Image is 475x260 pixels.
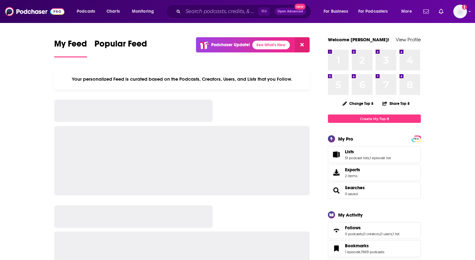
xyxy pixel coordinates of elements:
a: 1 list [393,232,399,236]
span: Monitoring [132,7,154,16]
span: Follows [345,225,361,231]
span: 2 items [345,174,360,178]
a: PRO [412,136,420,141]
span: Popular Feed [94,38,147,53]
span: Follows [328,222,421,239]
button: open menu [397,7,420,16]
div: Your personalized Feed is curated based on the Podcasts, Creators, Users, and Lists that you Follow. [54,69,310,90]
span: Exports [330,168,342,177]
span: Logged in as Mark.Hayward [453,5,467,18]
a: My Feed [54,38,87,57]
a: 1969 podcasts [361,250,384,254]
a: Bookmarks [345,243,384,249]
button: Share Top 8 [382,97,410,110]
a: Searches [330,186,342,195]
span: Bookmarks [345,243,369,249]
span: My Feed [54,38,87,53]
a: Follows [330,226,342,235]
a: 1 episode [345,250,360,254]
span: Searches [328,182,421,199]
svg: Add a profile image [462,5,467,10]
span: Open Advanced [277,10,303,13]
button: open menu [128,7,162,16]
span: Bookmarks [328,240,421,257]
span: Exports [345,167,360,173]
span: New [294,4,306,10]
a: Lists [330,150,342,159]
span: For Podcasters [358,7,388,16]
a: Searches [345,185,365,191]
div: My Pro [338,136,353,142]
a: Charts [102,7,124,16]
input: Search podcasts, credits, & more... [183,7,258,16]
a: Bookmarks [330,244,342,253]
a: See What's New [252,41,290,49]
a: 51 podcast lists [345,156,369,160]
a: Show notifications dropdown [421,6,431,17]
p: Podchaser Update! [211,42,250,47]
button: Show profile menu [453,5,467,18]
span: , [369,156,370,160]
a: Follows [345,225,399,231]
span: More [401,7,412,16]
a: 0 users [380,232,392,236]
span: Lists [328,146,421,163]
a: Lists [345,149,391,155]
span: For Business [324,7,348,16]
span: , [363,232,363,236]
span: Lists [345,149,354,155]
div: Search podcasts, credits, & more... [172,4,317,19]
a: 0 creators [363,232,380,236]
a: Show notifications dropdown [436,6,446,17]
button: Change Top 8 [339,100,377,107]
img: Podchaser - Follow, Share and Rate Podcasts [5,6,64,17]
a: Popular Feed [94,38,147,57]
button: Open AdvancedNew [275,8,306,15]
a: Exports [328,164,421,181]
button: open menu [319,7,356,16]
span: ⌘ K [258,7,270,16]
a: 1 episode list [370,156,391,160]
button: open menu [72,7,103,16]
span: Podcasts [77,7,95,16]
div: My Activity [338,212,363,218]
a: Welcome [PERSON_NAME]! [328,37,389,43]
a: 0 saved [345,192,358,196]
button: open menu [354,7,397,16]
span: Charts [107,7,120,16]
span: , [380,232,380,236]
img: User Profile [453,5,467,18]
span: , [392,232,393,236]
a: 0 podcasts [345,232,363,236]
a: View Profile [396,37,421,43]
a: Create My Top 8 [328,114,421,123]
